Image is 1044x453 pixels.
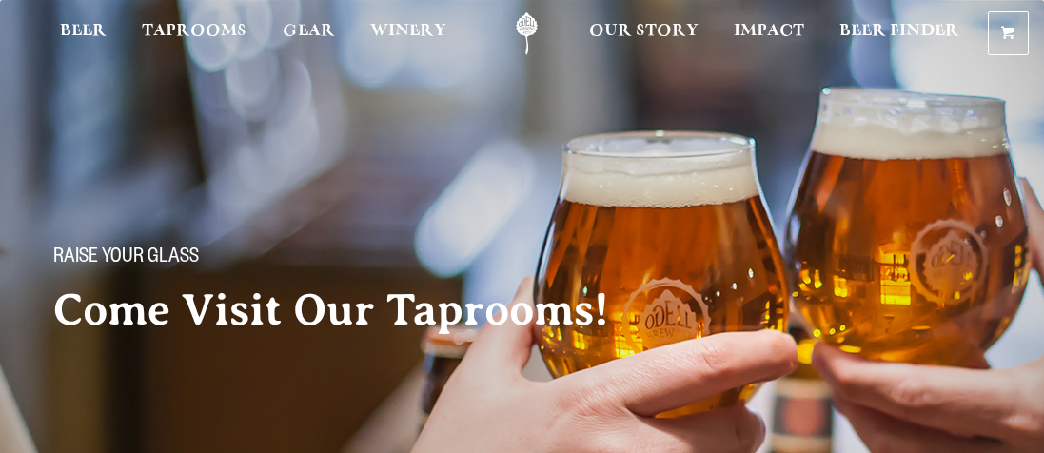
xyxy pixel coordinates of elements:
[577,12,711,55] a: Our Story
[142,24,246,39] span: Taprooms
[839,24,959,39] span: Beer Finder
[734,24,804,39] span: Impact
[491,12,562,55] a: Odell Home
[53,246,199,271] span: Raise your glass
[60,24,107,39] span: Beer
[270,12,347,55] a: Gear
[721,12,817,55] a: Impact
[53,286,647,334] h2: Come Visit Our Taprooms!
[827,12,972,55] a: Beer Finder
[358,12,459,55] a: Winery
[589,24,699,39] span: Our Story
[129,12,259,55] a: Taprooms
[370,24,446,39] span: Winery
[283,24,335,39] span: Gear
[48,12,119,55] a: Beer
